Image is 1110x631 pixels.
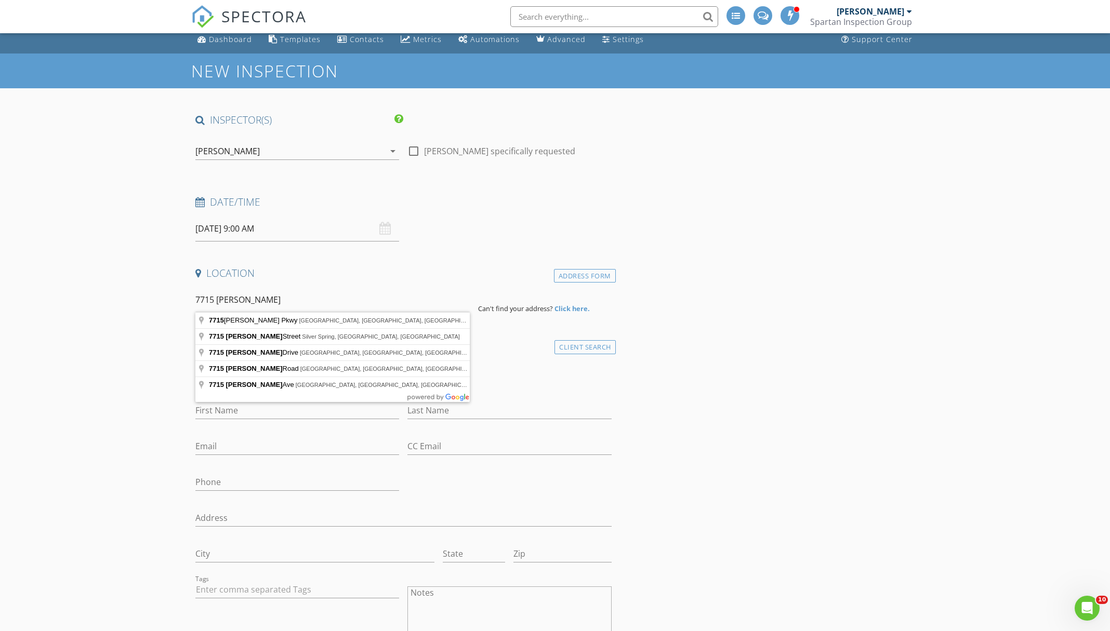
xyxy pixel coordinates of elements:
[280,34,321,44] div: Templates
[413,34,442,44] div: Metrics
[424,146,575,156] label: [PERSON_NAME] specifically requested
[209,365,300,372] span: Road
[554,304,590,313] strong: Click here.
[296,382,481,388] span: [GEOGRAPHIC_DATA], [GEOGRAPHIC_DATA], [GEOGRAPHIC_DATA]
[810,17,912,27] div: Spartan Inspection Group
[209,316,299,324] span: [PERSON_NAME] Pkwy
[333,30,388,49] a: Contacts
[598,30,648,49] a: Settings
[454,30,524,49] a: Automations (Advanced)
[478,304,553,313] span: Can't find your address?
[1075,596,1100,621] iframe: Intercom live chat
[195,146,260,156] div: [PERSON_NAME]
[191,14,307,36] a: SPECTORA
[300,350,485,356] span: [GEOGRAPHIC_DATA], [GEOGRAPHIC_DATA], [GEOGRAPHIC_DATA]
[350,34,384,44] div: Contacts
[209,316,224,324] span: 7715
[470,34,520,44] div: Automations
[387,145,399,157] i: arrow_drop_down
[554,340,616,354] div: Client Search
[852,34,913,44] div: Support Center
[265,30,325,49] a: Templates
[547,34,586,44] div: Advanced
[191,5,214,28] img: The Best Home Inspection Software - Spectora
[510,6,718,27] input: Search everything...
[209,365,283,372] span: 7715 [PERSON_NAME]
[554,269,616,283] div: Address Form
[209,348,300,356] span: Drive
[397,30,446,49] a: Metrics
[221,5,307,27] span: SPECTORA
[1096,596,1108,604] span: 10
[209,348,283,356] span: 7715 [PERSON_NAME]
[195,287,470,313] input: Address Search
[209,34,252,44] div: Dashboard
[195,195,612,209] h4: Date/Time
[837,6,904,17] div: [PERSON_NAME]
[209,381,296,388] span: Ave
[837,30,917,49] a: Support Center
[300,366,485,372] span: [GEOGRAPHIC_DATA], [GEOGRAPHIC_DATA], [GEOGRAPHIC_DATA]
[195,216,399,241] input: Select date
[193,30,256,49] a: Dashboard
[302,333,460,340] span: Silver Spring, [GEOGRAPHIC_DATA], [GEOGRAPHIC_DATA]
[195,113,403,127] h4: INSPECTOR(S)
[195,266,612,280] h4: Location
[613,34,644,44] div: Settings
[191,62,421,80] h1: New Inspection
[226,332,283,340] span: [PERSON_NAME]
[209,332,224,340] span: 7715
[209,381,283,388] span: 7715 [PERSON_NAME]
[532,30,590,49] a: Advanced
[209,332,302,340] span: Street
[299,317,484,324] span: [GEOGRAPHIC_DATA], [GEOGRAPHIC_DATA], [GEOGRAPHIC_DATA]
